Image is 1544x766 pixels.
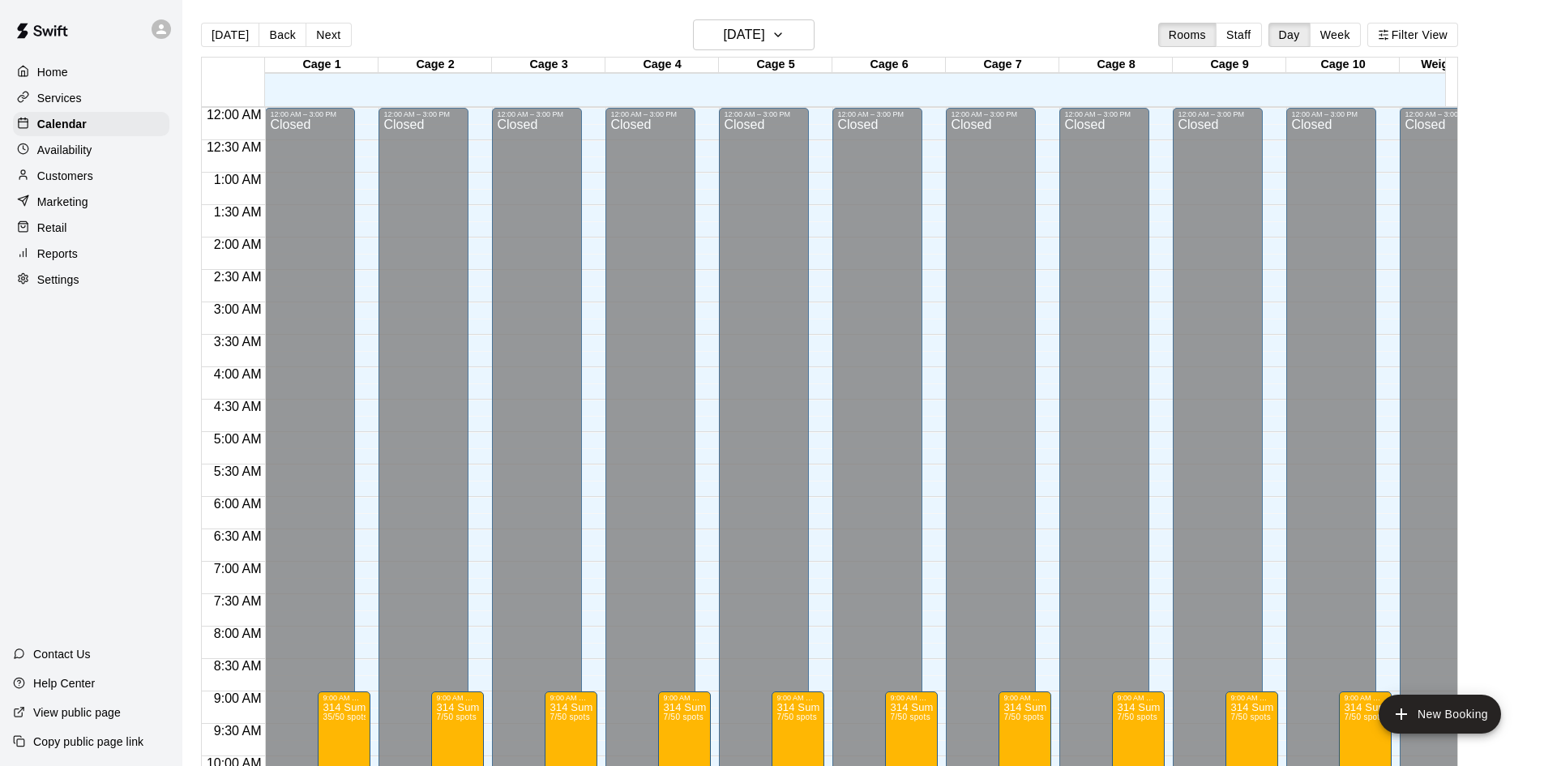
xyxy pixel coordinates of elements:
p: Settings [37,272,79,288]
button: Week [1310,23,1361,47]
div: 9:00 AM – 12:00 PM [1344,694,1387,702]
span: 7/50 spots filled [1117,713,1157,721]
div: 12:00 AM – 3:00 PM [383,110,464,118]
button: [DATE] [201,23,259,47]
button: Filter View [1367,23,1458,47]
span: 1:00 AM [210,173,266,186]
h6: [DATE] [724,24,765,46]
div: Cage 1 [265,58,379,73]
div: Cage 8 [1059,58,1173,73]
div: 9:00 AM – 12:00 PM [436,694,479,702]
div: 12:00 AM – 3:00 PM [1405,110,1500,118]
span: 7/50 spots filled [436,713,476,721]
a: Retail [13,216,169,240]
div: Cage 2 [379,58,492,73]
div: 9:00 AM – 12:00 PM [1117,694,1160,702]
button: Day [1268,23,1311,47]
span: 2:00 AM [210,238,266,251]
span: 5:30 AM [210,464,266,478]
div: 12:00 AM – 3:00 PM [610,110,691,118]
a: Settings [13,267,169,292]
button: Staff [1216,23,1262,47]
span: 5:00 AM [210,432,266,446]
p: Reports [37,246,78,262]
p: Services [37,90,82,106]
div: 9:00 AM – 12:00 PM [890,694,933,702]
span: 4:00 AM [210,367,266,381]
span: 9:00 AM [210,691,266,705]
span: 2:30 AM [210,270,266,284]
div: 12:00 AM – 3:00 PM [837,110,917,118]
span: 4:30 AM [210,400,266,413]
span: 7/50 spots filled [1003,713,1043,721]
span: 9:30 AM [210,724,266,738]
span: 7:00 AM [210,562,266,576]
span: 7/50 spots filled [1230,713,1270,721]
div: 12:00 AM – 3:00 PM [270,110,350,118]
button: Next [306,23,351,47]
a: Home [13,60,169,84]
a: Reports [13,242,169,266]
a: Marketing [13,190,169,214]
p: Calendar [37,116,87,132]
div: 12:00 AM – 3:00 PM [951,110,1031,118]
span: 3:30 AM [210,335,266,349]
p: View public page [33,704,121,721]
p: Marketing [37,194,88,210]
span: 7/50 spots filled [663,713,703,721]
button: add [1379,695,1501,734]
span: 7/50 spots filled [890,713,930,721]
div: 9:00 AM – 12:00 PM [550,694,592,702]
div: Weight room [1400,58,1513,73]
span: 3:00 AM [210,302,266,316]
span: 6:30 AM [210,529,266,543]
span: 12:00 AM [203,108,266,122]
div: 12:00 AM – 3:00 PM [1178,110,1258,118]
span: 12:30 AM [203,140,266,154]
a: Availability [13,138,169,162]
a: Customers [13,164,169,188]
span: 8:00 AM [210,627,266,640]
div: 9:00 AM – 12:00 PM [663,694,706,702]
div: 12:00 AM – 3:00 PM [497,110,577,118]
span: 8:30 AM [210,659,266,673]
p: Home [37,64,68,80]
p: Help Center [33,675,95,691]
p: Customers [37,168,93,184]
button: Rooms [1158,23,1217,47]
div: 9:00 AM – 12:00 PM [1003,694,1046,702]
div: Cage 5 [719,58,832,73]
span: 7/50 spots filled [776,713,816,721]
div: 9:00 AM – 3:30 PM [323,694,366,702]
p: Retail [37,220,67,236]
span: 1:30 AM [210,205,266,219]
a: Services [13,86,169,110]
button: [DATE] [693,19,815,50]
p: Availability [37,142,92,158]
span: 6:00 AM [210,497,266,511]
div: 12:00 AM – 3:00 PM [1064,110,1144,118]
button: Back [259,23,306,47]
div: 12:00 AM – 3:00 PM [1291,110,1371,118]
span: 7/50 spots filled [1344,713,1384,721]
span: 7/50 spots filled [550,713,589,721]
div: Cage 3 [492,58,605,73]
span: 35/50 spots filled [323,713,367,721]
div: Cage 4 [605,58,719,73]
div: Cage 9 [1173,58,1286,73]
div: 12:00 AM – 3:00 PM [724,110,804,118]
div: Cage 10 [1286,58,1400,73]
p: Copy public page link [33,734,143,750]
p: Contact Us [33,646,91,662]
span: 7:30 AM [210,594,266,608]
div: 9:00 AM – 12:00 PM [1230,694,1273,702]
a: Calendar [13,112,169,136]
